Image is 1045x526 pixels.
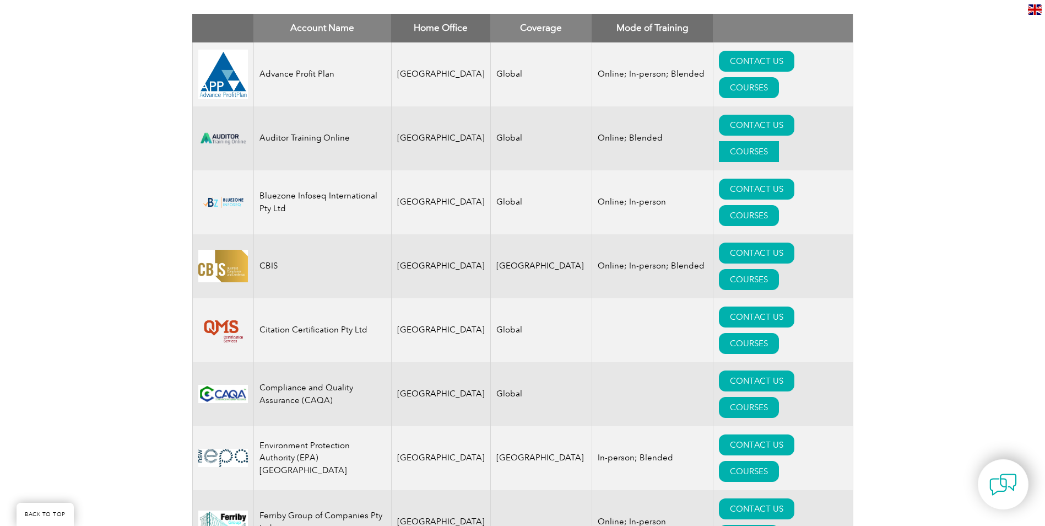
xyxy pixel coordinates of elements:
[592,14,713,42] th: Mode of Training: activate to sort column ascending
[592,106,713,170] td: Online; Blended
[719,371,794,391] a: CONTACT US
[719,51,794,72] a: CONTACT US
[391,362,490,426] td: [GEOGRAPHIC_DATA]
[253,362,391,426] td: Compliance and Quality Assurance (CAQA)
[198,312,248,349] img: 94b1e894-3e6f-eb11-a812-00224815377e-logo.png
[198,250,248,282] img: 07dbdeaf-5408-eb11-a813-000d3ae11abd-logo.jpg
[490,42,592,106] td: Global
[198,126,248,151] img: d024547b-a6e0-e911-a812-000d3a795b83-logo.png
[490,362,592,426] td: Global
[253,42,391,106] td: Advance Profit Plan
[719,434,794,455] a: CONTACT US
[490,170,592,234] td: Global
[253,298,391,362] td: Citation Certification Pty Ltd
[490,298,592,362] td: Global
[989,471,1017,498] img: contact-chat.png
[391,298,490,362] td: [GEOGRAPHIC_DATA]
[592,170,713,234] td: Online; In-person
[253,170,391,234] td: Bluezone Infoseq International Pty Ltd
[391,426,490,490] td: [GEOGRAPHIC_DATA]
[253,426,391,490] td: Environment Protection Authority (EPA) [GEOGRAPHIC_DATA]
[719,179,794,200] a: CONTACT US
[719,461,779,482] a: COURSES
[490,14,592,42] th: Coverage: activate to sort column ascending
[719,205,779,226] a: COURSES
[391,42,490,106] td: [GEOGRAPHIC_DATA]
[198,194,248,211] img: bf5d7865-000f-ed11-b83d-00224814fd52-logo.png
[719,397,779,418] a: COURSES
[490,426,592,490] td: [GEOGRAPHIC_DATA]
[719,498,794,519] a: CONTACT US
[490,234,592,298] td: [GEOGRAPHIC_DATA]
[490,106,592,170] td: Global
[719,307,794,328] a: CONTACT US
[719,141,779,162] a: COURSES
[198,385,248,403] img: 8f79303c-692d-ec11-b6e6-0022481838a2-logo.jpg
[198,50,248,99] img: cd2924ac-d9bc-ea11-a814-000d3a79823d-logo.jpg
[253,106,391,170] td: Auditor Training Online
[391,14,490,42] th: Home Office: activate to sort column ascending
[719,269,779,290] a: COURSES
[253,234,391,298] td: CBIS
[391,234,490,298] td: [GEOGRAPHIC_DATA]
[253,14,391,42] th: Account Name: activate to sort column descending
[592,234,713,298] td: Online; In-person; Blended
[719,115,794,136] a: CONTACT US
[592,426,713,490] td: In-person; Blended
[719,77,779,98] a: COURSES
[391,170,490,234] td: [GEOGRAPHIC_DATA]
[719,333,779,354] a: COURSES
[592,42,713,106] td: Online; In-person; Blended
[198,449,248,466] img: 0b2a24ac-d9bc-ea11-a814-000d3a79823d-logo.jpg
[391,106,490,170] td: [GEOGRAPHIC_DATA]
[719,243,794,264] a: CONTACT US
[17,503,74,526] a: BACK TO TOP
[1028,4,1042,15] img: en
[713,14,853,42] th: : activate to sort column ascending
